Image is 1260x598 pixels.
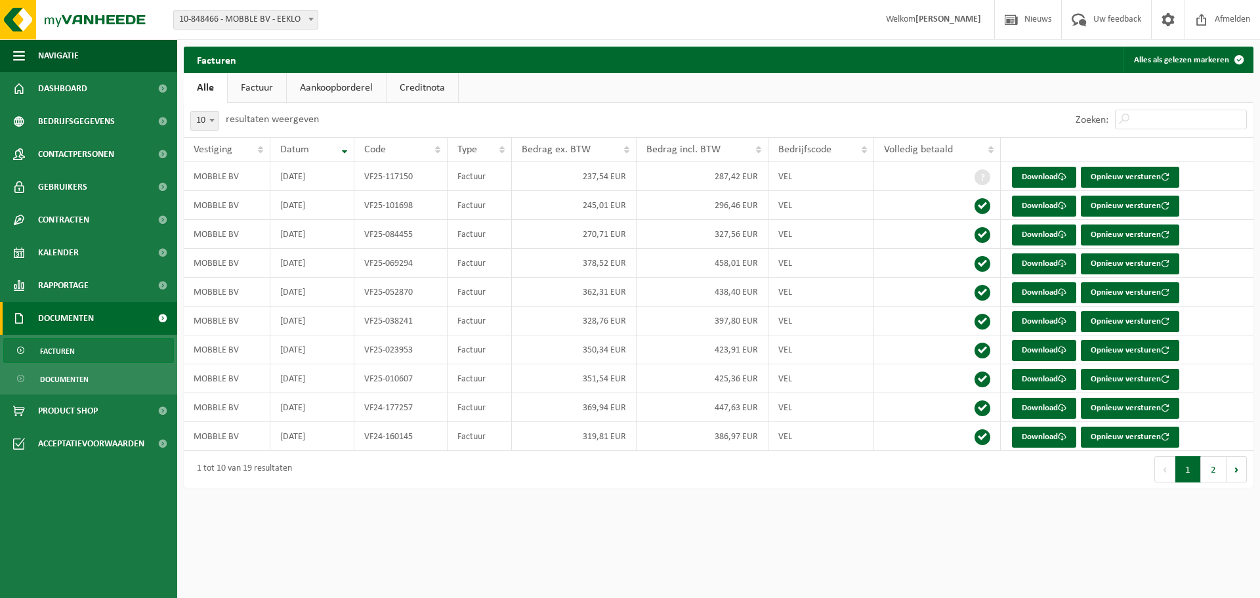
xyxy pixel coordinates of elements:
td: Factuur [448,249,512,278]
td: VEL [768,307,875,335]
td: 328,76 EUR [512,307,637,335]
td: VF25-069294 [354,249,448,278]
button: Alles als gelezen markeren [1123,47,1252,73]
button: Opnieuw versturen [1081,398,1179,419]
a: Download [1012,340,1076,361]
td: VEL [768,191,875,220]
button: 2 [1201,456,1227,482]
a: Download [1012,311,1076,332]
td: 350,34 EUR [512,335,637,364]
button: Opnieuw versturen [1081,427,1179,448]
td: Factuur [448,191,512,220]
span: Datum [280,144,309,155]
button: Opnieuw versturen [1081,340,1179,361]
span: Bedrijfscode [778,144,831,155]
td: VEL [768,335,875,364]
td: Factuur [448,335,512,364]
td: 237,54 EUR [512,162,637,191]
td: VEL [768,364,875,393]
td: MOBBLE BV [184,162,270,191]
td: [DATE] [270,249,354,278]
td: [DATE] [270,220,354,249]
td: MOBBLE BV [184,393,270,422]
a: Download [1012,427,1076,448]
span: Documenten [40,367,89,392]
span: Kalender [38,236,79,269]
td: VF24-160145 [354,422,448,451]
span: Bedrag ex. BTW [522,144,591,155]
td: [DATE] [270,422,354,451]
a: Download [1012,167,1076,188]
a: Factuur [228,73,286,103]
span: Type [457,144,477,155]
a: Download [1012,253,1076,274]
td: 397,80 EUR [637,307,768,335]
span: 10-848466 - MOBBLE BV - EEKLO [173,10,318,30]
a: Aankoopborderel [287,73,386,103]
span: 10-848466 - MOBBLE BV - EEKLO [174,11,318,29]
button: Previous [1154,456,1175,482]
td: 386,97 EUR [637,422,768,451]
td: 425,36 EUR [637,364,768,393]
td: 438,40 EUR [637,278,768,307]
a: Facturen [3,338,174,363]
button: Opnieuw versturen [1081,253,1179,274]
td: Factuur [448,364,512,393]
button: Opnieuw versturen [1081,224,1179,246]
span: 10 [191,112,219,130]
td: VF25-101698 [354,191,448,220]
strong: [PERSON_NAME] [915,14,981,24]
td: MOBBLE BV [184,278,270,307]
td: [DATE] [270,278,354,307]
button: Opnieuw versturen [1081,311,1179,332]
td: MOBBLE BV [184,249,270,278]
td: VF25-023953 [354,335,448,364]
td: VF25-084455 [354,220,448,249]
td: [DATE] [270,393,354,422]
td: 287,42 EUR [637,162,768,191]
td: 351,54 EUR [512,364,637,393]
label: resultaten weergeven [226,114,319,125]
span: Documenten [38,302,94,335]
span: Product Shop [38,395,98,427]
a: Download [1012,282,1076,303]
td: VF25-117150 [354,162,448,191]
td: 319,81 EUR [512,422,637,451]
span: Vestiging [194,144,232,155]
td: MOBBLE BV [184,307,270,335]
td: VEL [768,249,875,278]
td: 296,46 EUR [637,191,768,220]
td: Factuur [448,422,512,451]
td: VEL [768,393,875,422]
a: Creditnota [387,73,458,103]
span: Bedrag incl. BTW [646,144,721,155]
a: Download [1012,224,1076,246]
td: Factuur [448,307,512,335]
td: [DATE] [270,307,354,335]
td: Factuur [448,393,512,422]
span: Gebruikers [38,171,87,203]
td: MOBBLE BV [184,220,270,249]
a: Documenten [3,366,174,391]
td: 245,01 EUR [512,191,637,220]
a: Download [1012,398,1076,419]
td: MOBBLE BV [184,364,270,393]
td: 458,01 EUR [637,249,768,278]
span: Navigatie [38,39,79,72]
span: Contracten [38,203,89,236]
td: MOBBLE BV [184,191,270,220]
span: Contactpersonen [38,138,114,171]
td: VF25-010607 [354,364,448,393]
a: Download [1012,196,1076,217]
span: Code [364,144,386,155]
td: Factuur [448,220,512,249]
button: Opnieuw versturen [1081,282,1179,303]
td: [DATE] [270,364,354,393]
a: Alle [184,73,227,103]
td: [DATE] [270,191,354,220]
a: Download [1012,369,1076,390]
td: MOBBLE BV [184,422,270,451]
span: Dashboard [38,72,87,105]
td: MOBBLE BV [184,335,270,364]
td: 423,91 EUR [637,335,768,364]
